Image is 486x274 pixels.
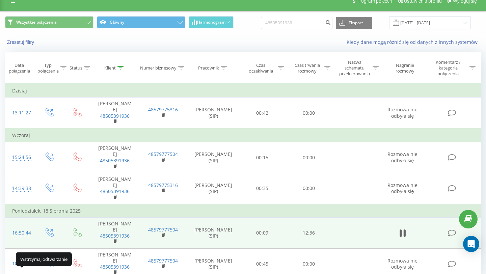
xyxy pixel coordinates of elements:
[386,62,423,74] div: Nagranie rozmowy
[100,232,130,239] a: 48505391936
[239,217,286,248] td: 00:09
[5,84,481,98] td: Dzisiaj
[197,20,225,25] span: Harmonogram
[387,182,417,194] span: Rozmowa nie odbyła się
[16,252,72,266] div: Wstrzymaj odtwarzanie
[140,65,177,71] div: Numer biznesowy
[91,142,139,173] td: [PERSON_NAME]
[239,142,286,173] td: 00:15
[148,257,178,264] a: 48579777504
[100,264,130,270] a: 48505391936
[198,65,219,71] div: Pracownik
[338,59,371,77] div: Nazwa schematu przekierowania
[261,17,332,29] input: Wyszukiwanie według numeru
[286,98,332,129] td: 00:00
[70,65,82,71] div: Status
[187,173,239,204] td: [PERSON_NAME] (SIP)
[5,129,481,142] td: Wczoraj
[100,113,130,119] a: 48505391936
[91,217,139,248] td: [PERSON_NAME]
[286,173,332,204] td: 00:00
[292,62,323,74] div: Czas trwania rozmowy
[187,217,239,248] td: [PERSON_NAME] (SIP)
[104,65,116,71] div: Klient
[239,98,286,129] td: 00:42
[239,173,286,204] td: 00:35
[16,20,57,25] span: Wszystkie połączenia
[428,59,468,77] div: Komentarz / kategoria połączenia
[148,182,178,188] a: 48579775316
[100,157,130,164] a: 48505391936
[286,142,332,173] td: 00:00
[189,16,234,28] button: Harmonogram
[12,226,28,240] div: 16:50:44
[187,142,239,173] td: [PERSON_NAME] (SIP)
[187,98,239,129] td: [PERSON_NAME] (SIP)
[91,98,139,129] td: [PERSON_NAME]
[5,39,37,45] button: Zresetuj filtry
[387,106,417,119] span: Rozmowa nie odbyła się
[12,151,28,164] div: 15:24:56
[12,257,28,270] div: 10:22:35
[336,17,372,29] button: Eksport
[5,16,93,28] button: Wszystkie połączenia
[12,106,28,119] div: 13:11:27
[148,226,178,233] a: 48579777504
[245,62,276,74] div: Czas oczekiwania
[5,204,481,218] td: Poniedziałek, 18 Sierpnia 2025
[148,106,178,113] a: 48579775316
[37,62,59,74] div: Typ połączenia
[463,236,479,252] div: Open Intercom Messenger
[91,173,139,204] td: [PERSON_NAME]
[5,62,33,74] div: Data połączenia
[97,16,185,28] button: Główny
[12,182,28,195] div: 14:39:38
[387,151,417,163] span: Rozmowa nie odbyła się
[286,217,332,248] td: 12:36
[100,188,130,194] a: 48505391936
[347,39,481,45] a: Kiedy dane mogą różnić się od danych z innych systemów
[148,151,178,157] a: 48579777504
[387,257,417,270] span: Rozmowa nie odbyła się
